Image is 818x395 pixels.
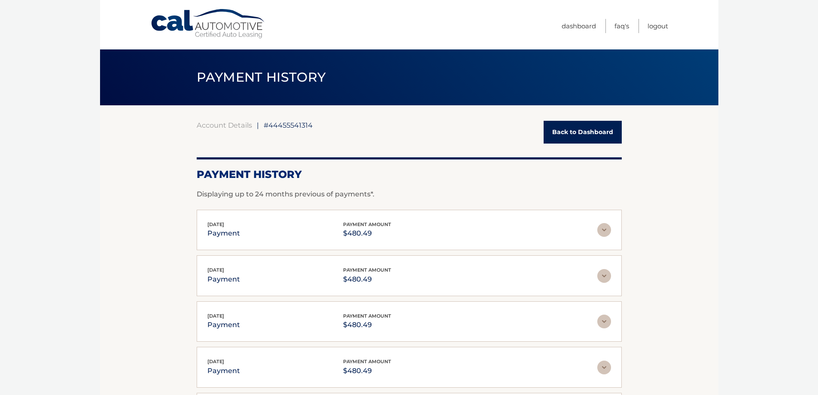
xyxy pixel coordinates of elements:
a: Logout [648,19,668,33]
span: payment amount [343,313,391,319]
p: payment [207,319,240,331]
span: [DATE] [207,221,224,227]
a: Dashboard [562,19,596,33]
span: [DATE] [207,358,224,364]
img: accordion-rest.svg [597,269,611,283]
p: payment [207,365,240,377]
span: payment amount [343,358,391,364]
span: #44455541314 [264,121,313,129]
p: payment [207,227,240,239]
p: Displaying up to 24 months previous of payments*. [197,189,622,199]
a: Account Details [197,121,252,129]
h2: Payment History [197,168,622,181]
img: accordion-rest.svg [597,361,611,374]
span: | [257,121,259,129]
a: Back to Dashboard [544,121,622,144]
p: $480.49 [343,273,391,285]
a: FAQ's [614,19,629,33]
p: $480.49 [343,227,391,239]
p: $480.49 [343,365,391,377]
span: [DATE] [207,313,224,319]
img: accordion-rest.svg [597,315,611,328]
img: accordion-rest.svg [597,223,611,237]
span: [DATE] [207,267,224,273]
span: payment amount [343,221,391,227]
span: payment amount [343,267,391,273]
a: Cal Automotive [150,9,266,39]
span: PAYMENT HISTORY [197,69,326,85]
p: payment [207,273,240,285]
p: $480.49 [343,319,391,331]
